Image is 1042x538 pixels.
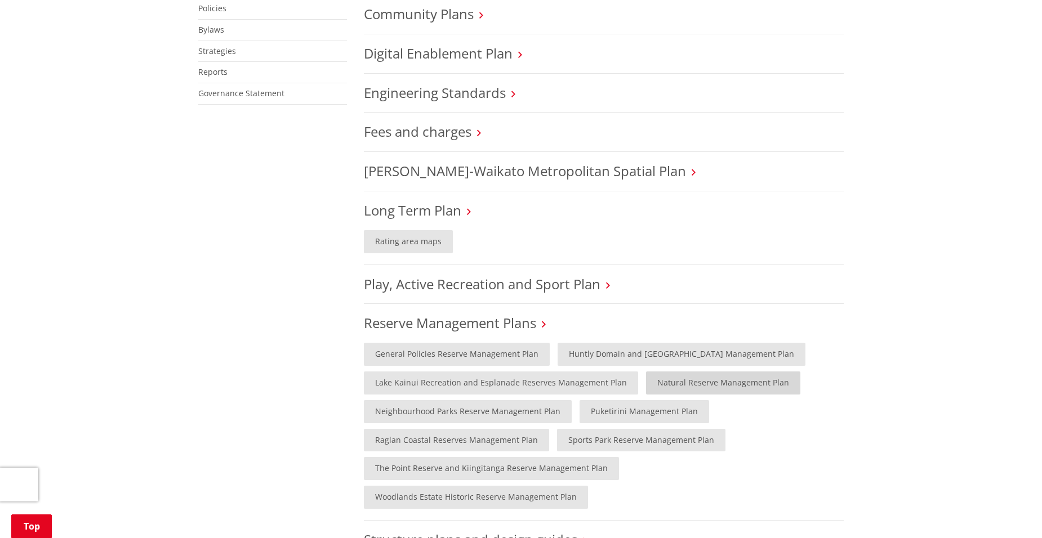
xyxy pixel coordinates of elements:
a: [PERSON_NAME]-Waikato Metropolitan Spatial Plan [364,162,686,180]
a: Fees and charges [364,122,471,141]
a: Neighbourhood Parks Reserve Management Plan [364,400,572,423]
a: Digital Enablement Plan [364,44,513,62]
a: Governance Statement [198,88,284,98]
a: Reports [198,66,228,77]
iframe: Messenger Launcher [990,491,1031,531]
a: Puketirini Management Plan [580,400,709,423]
a: Play, Active Recreation and Sport Plan [364,275,600,293]
a: Reserve Management Plans [364,313,536,332]
a: Huntly Domain and [GEOGRAPHIC_DATA] Management Plan [558,343,805,366]
a: Engineering Standards [364,83,506,102]
a: Strategies [198,46,236,56]
a: Raglan Coastal Reserves Management Plan [364,429,549,452]
a: Policies [198,3,226,14]
a: Long Term Plan [364,201,461,219]
a: Top [11,514,52,538]
a: Woodlands Estate Historic Reserve Management Plan [364,486,588,509]
a: Natural Reserve Management Plan [646,371,800,394]
a: Lake Kainui Recreation and Esplanade Reserves Management Plan [364,371,638,394]
a: General Policies Reserve Management Plan [364,343,550,366]
a: Rating area maps [364,230,453,253]
a: Sports Park Reserve Management Plan [557,429,725,452]
a: The Point Reserve and Kiingitanga Reserve Management Plan [364,457,619,480]
a: Community Plans [364,5,474,23]
a: Bylaws [198,24,224,35]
